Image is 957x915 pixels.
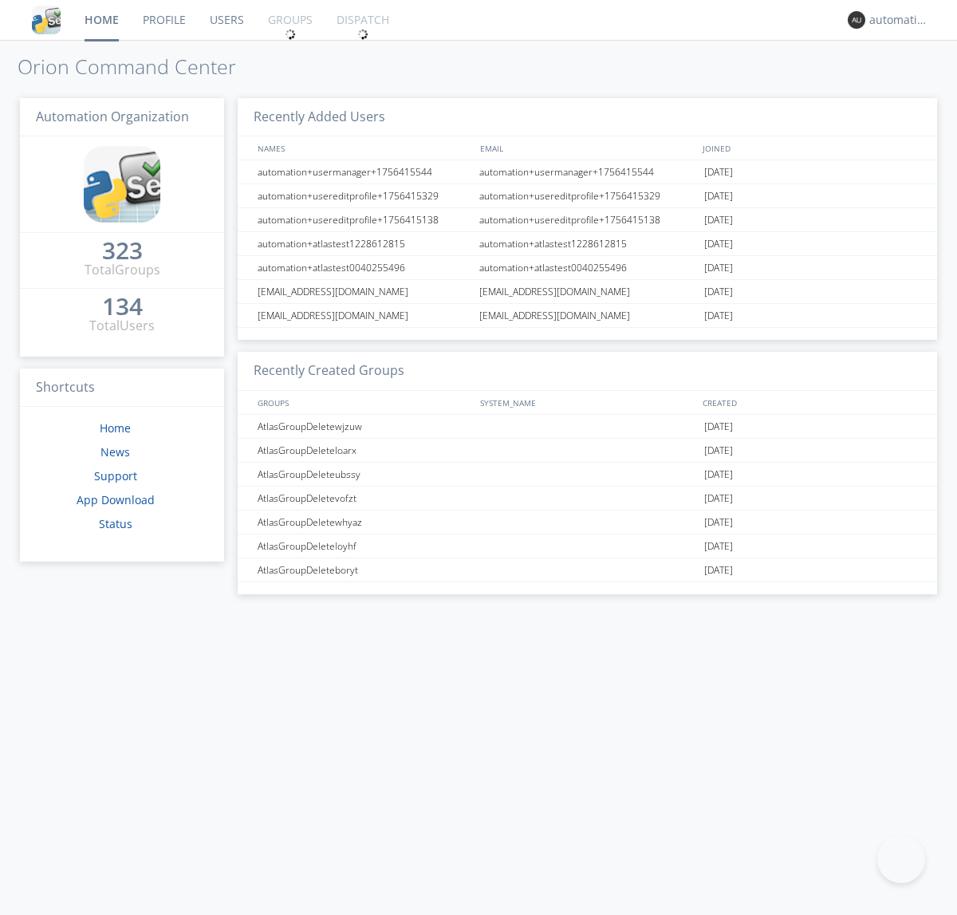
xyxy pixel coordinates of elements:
div: automation+usermanager+1756415544 [254,160,475,183]
a: AtlasGroupDeleteloyhf[DATE] [238,534,937,558]
div: AtlasGroupDeleteboryt [254,558,475,582]
span: Automation Organization [36,108,189,125]
h3: Recently Added Users [238,98,937,137]
a: automation+atlastest1228612815automation+atlastest1228612815[DATE] [238,232,937,256]
div: automation+atlas0018 [869,12,929,28]
div: AtlasGroupDeletevofzt [254,487,475,510]
div: [EMAIL_ADDRESS][DOMAIN_NAME] [254,304,475,327]
span: [DATE] [704,511,733,534]
a: Status [99,516,132,531]
a: automation+atlastest0040255496automation+atlastest0040255496[DATE] [238,256,937,280]
div: AtlasGroupDeleteloarx [254,439,475,462]
img: spin.svg [357,29,368,40]
span: [DATE] [704,208,733,232]
span: [DATE] [704,487,733,511]
img: cddb5a64eb264b2086981ab96f4c1ba7 [84,146,160,223]
div: automation+atlastest0040255496 [254,256,475,279]
div: AtlasGroupDeletewhyaz [254,511,475,534]
h3: Recently Created Groups [238,352,937,391]
img: 373638.png [848,11,865,29]
div: AtlasGroupDeleteloyhf [254,534,475,558]
img: cddb5a64eb264b2086981ab96f4c1ba7 [32,6,61,34]
div: [EMAIL_ADDRESS][DOMAIN_NAME] [254,280,475,303]
div: [EMAIL_ADDRESS][DOMAIN_NAME] [475,280,700,303]
a: AtlasGroupDeletewjzuw[DATE] [238,415,937,439]
div: Total Users [89,317,155,335]
h3: Shortcuts [20,369,224,408]
span: [DATE] [704,439,733,463]
div: automation+usereditprofile+1756415138 [475,208,700,231]
div: AtlasGroupDeleteubssy [254,463,475,486]
div: automation+atlastest0040255496 [475,256,700,279]
img: spin.svg [285,29,296,40]
div: GROUPS [254,391,472,414]
a: AtlasGroupDeleteloarx[DATE] [238,439,937,463]
span: [DATE] [704,558,733,582]
div: EMAIL [476,136,699,160]
span: [DATE] [704,232,733,256]
div: NAMES [254,136,472,160]
a: AtlasGroupDeleteubssy[DATE] [238,463,937,487]
a: AtlasGroupDeletevofzt[DATE] [238,487,937,511]
div: automation+atlastest1228612815 [475,232,700,255]
div: CREATED [699,391,922,414]
a: 134 [102,298,143,317]
a: [EMAIL_ADDRESS][DOMAIN_NAME][EMAIL_ADDRESS][DOMAIN_NAME][DATE] [238,280,937,304]
span: [DATE] [704,304,733,328]
div: automation+usereditprofile+1756415329 [475,184,700,207]
div: 323 [102,243,143,258]
div: automation+usermanager+1756415544 [475,160,700,183]
div: [EMAIL_ADDRESS][DOMAIN_NAME] [475,304,700,327]
div: SYSTEM_NAME [476,391,699,414]
a: Home [100,420,131,436]
a: automation+usermanager+1756415544automation+usermanager+1756415544[DATE] [238,160,937,184]
a: AtlasGroupDeleteboryt[DATE] [238,558,937,582]
span: [DATE] [704,415,733,439]
a: AtlasGroupDeletewhyaz[DATE] [238,511,937,534]
a: News [100,444,130,459]
span: [DATE] [704,463,733,487]
span: [DATE] [704,534,733,558]
a: Support [94,468,137,483]
div: AtlasGroupDeletewjzuw [254,415,475,438]
div: automation+atlastest1228612815 [254,232,475,255]
iframe: Toggle Customer Support [877,835,925,883]
div: JOINED [699,136,922,160]
div: automation+usereditprofile+1756415329 [254,184,475,207]
a: App Download [77,492,155,507]
a: automation+usereditprofile+1756415329automation+usereditprofile+1756415329[DATE] [238,184,937,208]
span: [DATE] [704,184,733,208]
div: automation+usereditprofile+1756415138 [254,208,475,231]
a: automation+usereditprofile+1756415138automation+usereditprofile+1756415138[DATE] [238,208,937,232]
a: 323 [102,243,143,261]
div: Total Groups [85,261,160,279]
span: [DATE] [704,280,733,304]
a: [EMAIL_ADDRESS][DOMAIN_NAME][EMAIL_ADDRESS][DOMAIN_NAME][DATE] [238,304,937,328]
span: [DATE] [704,256,733,280]
div: 134 [102,298,143,314]
span: [DATE] [704,160,733,184]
